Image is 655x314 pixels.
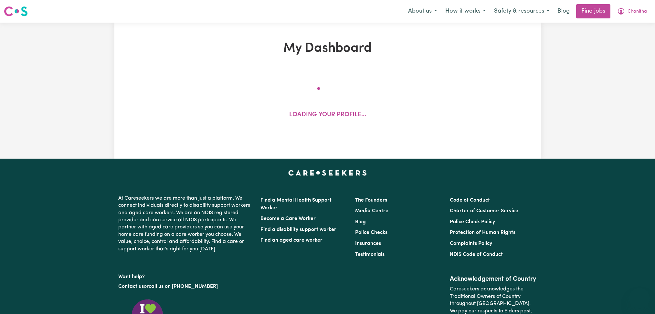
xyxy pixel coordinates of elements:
[118,284,144,289] a: Contact us
[450,230,515,235] a: Protection of Human Rights
[260,198,332,211] a: Find a Mental Health Support Worker
[450,241,492,246] a: Complaints Policy
[450,252,503,257] a: NDIS Code of Conduct
[554,4,574,18] a: Blog
[404,5,441,18] button: About us
[118,280,253,293] p: or
[355,208,388,214] a: Media Centre
[629,288,650,309] iframe: Button to launch messaging window
[355,241,381,246] a: Insurances
[118,271,253,280] p: Want help?
[355,198,387,203] a: The Founders
[4,5,28,17] img: Careseekers logo
[260,216,316,221] a: Become a Care Worker
[149,284,218,289] a: call us on [PHONE_NUMBER]
[289,110,366,120] p: Loading your profile...
[628,8,647,15] span: Chanitha
[613,5,651,18] button: My Account
[490,5,554,18] button: Safety & resources
[288,170,367,175] a: Careseekers home page
[450,275,537,283] h2: Acknowledgement of Country
[260,227,336,232] a: Find a disability support worker
[576,4,610,18] a: Find jobs
[355,252,385,257] a: Testimonials
[450,219,495,225] a: Police Check Policy
[450,208,518,214] a: Charter of Customer Service
[189,41,466,56] h1: My Dashboard
[4,4,28,19] a: Careseekers logo
[260,238,322,243] a: Find an aged care worker
[441,5,490,18] button: How it works
[355,219,366,225] a: Blog
[118,192,253,255] p: At Careseekers we are more than just a platform. We connect individuals directly to disability su...
[450,198,490,203] a: Code of Conduct
[355,230,387,235] a: Police Checks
